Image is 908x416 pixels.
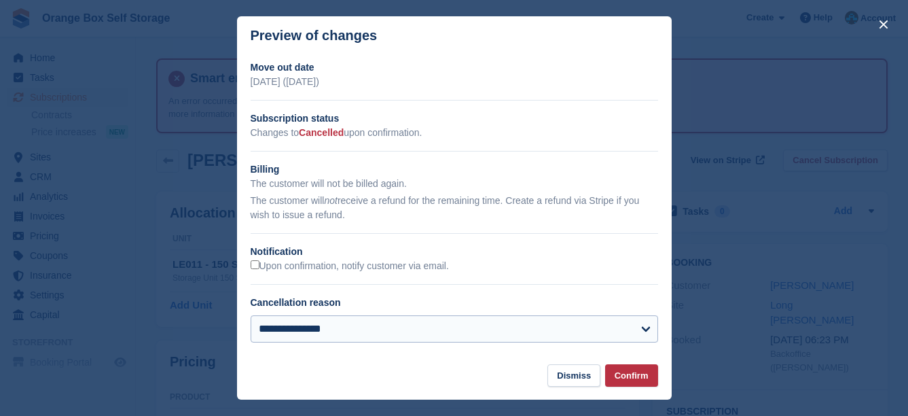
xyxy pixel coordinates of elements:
p: The customer will not be billed again. [251,177,658,191]
em: not [324,195,337,206]
button: close [873,14,894,35]
p: [DATE] ([DATE]) [251,75,658,89]
p: Changes to upon confirmation. [251,126,658,140]
h2: Move out date [251,60,658,75]
button: Dismiss [547,364,600,387]
h2: Subscription status [251,111,658,126]
label: Cancellation reason [251,297,341,308]
span: Cancelled [299,127,344,138]
p: Preview of changes [251,28,378,44]
input: Upon confirmation, notify customer via email. [251,260,259,269]
h2: Notification [251,245,658,259]
p: The customer will receive a refund for the remaining time. Create a refund via Stripe if you wish... [251,194,658,222]
label: Upon confirmation, notify customer via email. [251,260,449,273]
h2: Billing [251,162,658,177]
button: Confirm [605,364,658,387]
